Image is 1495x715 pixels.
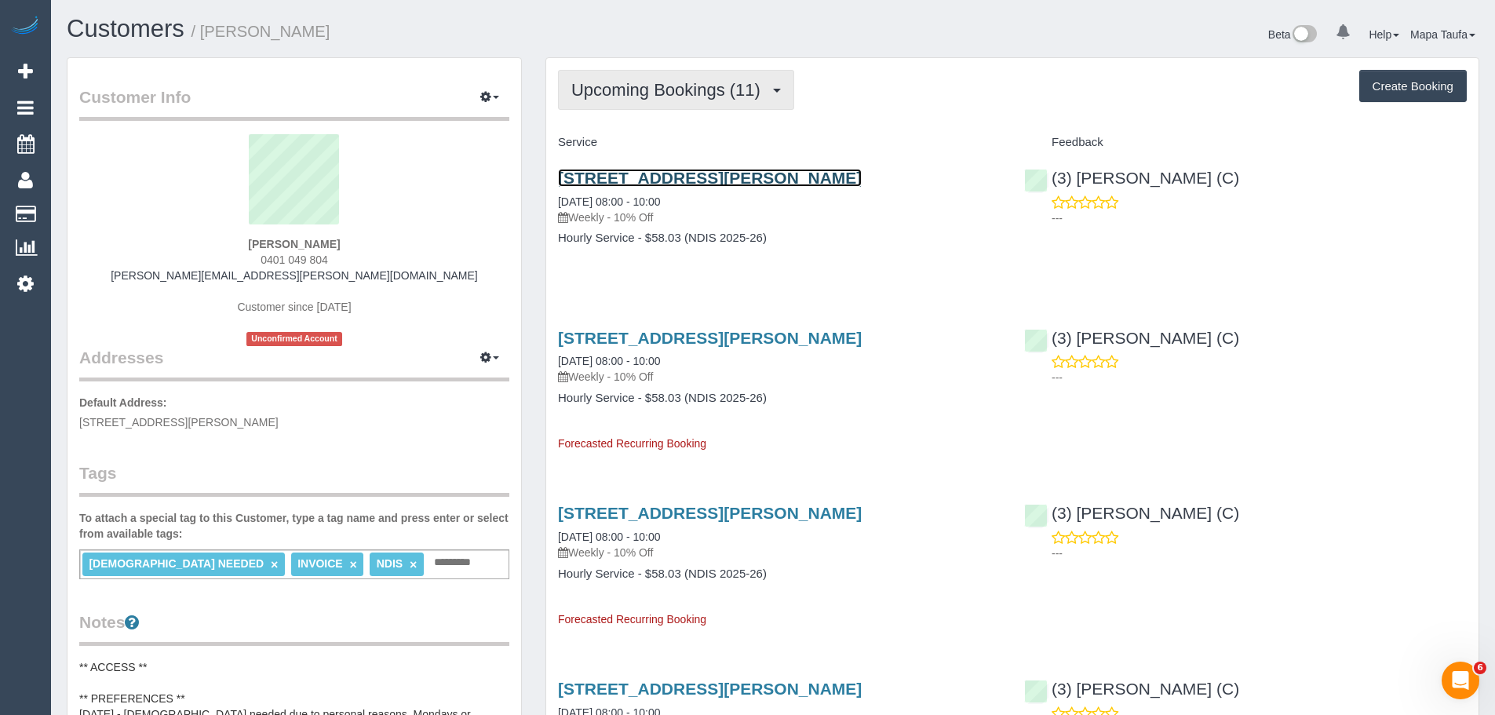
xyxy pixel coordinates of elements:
a: [PERSON_NAME][EMAIL_ADDRESS][PERSON_NAME][DOMAIN_NAME] [111,269,478,282]
a: [DATE] 08:00 - 10:00 [558,531,660,543]
a: (3) [PERSON_NAME] (C) [1024,504,1239,522]
span: 0401 049 804 [261,254,328,266]
h4: Service [558,136,1001,149]
span: Unconfirmed Account [246,332,342,345]
span: NDIS [377,557,403,570]
a: Customers [67,15,184,42]
span: INVOICE [297,557,343,570]
legend: Notes [79,611,509,646]
img: New interface [1291,25,1317,46]
a: (3) [PERSON_NAME] (C) [1024,169,1239,187]
a: [STREET_ADDRESS][PERSON_NAME] [558,329,862,347]
a: × [410,558,417,571]
iframe: Intercom live chat [1442,662,1479,699]
a: [STREET_ADDRESS][PERSON_NAME] [558,169,862,187]
p: --- [1052,545,1467,561]
a: [DATE] 08:00 - 10:00 [558,355,660,367]
legend: Customer Info [79,86,509,121]
span: Forecasted Recurring Booking [558,437,706,450]
small: / [PERSON_NAME] [191,23,330,40]
button: Upcoming Bookings (11) [558,70,794,110]
h4: Hourly Service - $58.03 (NDIS 2025-26) [558,567,1001,581]
label: Default Address: [79,395,167,410]
a: × [271,558,278,571]
a: (3) [PERSON_NAME] (C) [1024,680,1239,698]
span: Customer since [DATE] [237,301,351,313]
span: Upcoming Bookings (11) [571,80,768,100]
img: Automaid Logo [9,16,41,38]
a: Help [1369,28,1399,41]
h4: Feedback [1024,136,1467,149]
p: Weekly - 10% Off [558,545,1001,560]
a: (3) [PERSON_NAME] (C) [1024,329,1239,347]
p: --- [1052,370,1467,385]
span: [STREET_ADDRESS][PERSON_NAME] [79,416,279,429]
a: [DATE] 08:00 - 10:00 [558,195,660,208]
p: --- [1052,210,1467,226]
p: Weekly - 10% Off [558,369,1001,385]
strong: [PERSON_NAME] [248,238,340,250]
span: Forecasted Recurring Booking [558,613,706,626]
a: [STREET_ADDRESS][PERSON_NAME] [558,680,862,698]
h4: Hourly Service - $58.03 (NDIS 2025-26) [558,392,1001,405]
label: To attach a special tag to this Customer, type a tag name and press enter or select from availabl... [79,510,509,542]
span: [DEMOGRAPHIC_DATA] NEEDED [89,557,264,570]
a: [STREET_ADDRESS][PERSON_NAME] [558,504,862,522]
legend: Tags [79,461,509,497]
a: Mapa Taufa [1410,28,1475,41]
h4: Hourly Service - $58.03 (NDIS 2025-26) [558,232,1001,245]
button: Create Booking [1359,70,1467,103]
span: 6 [1474,662,1486,674]
a: Beta [1268,28,1317,41]
p: Weekly - 10% Off [558,210,1001,225]
a: × [350,558,357,571]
